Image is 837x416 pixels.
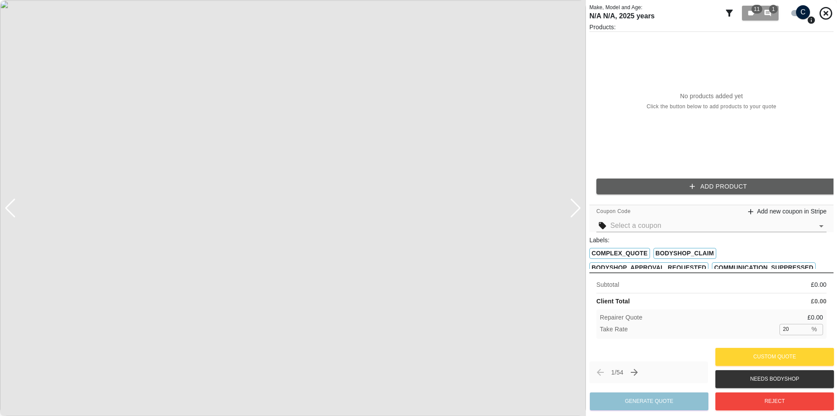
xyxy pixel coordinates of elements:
[751,5,762,14] span: 11
[627,365,642,380] button: Next claim
[596,280,619,289] p: Subtotal
[646,103,776,111] span: Click the button below to add products to your quote
[592,263,706,272] p: BODYSHOP_APPROVAL_REQUESTED
[715,348,834,366] button: Custom Quote
[769,5,778,14] span: 1
[610,220,813,232] input: Select a coupon
[715,370,834,388] button: Needs Bodyshop
[600,325,628,334] p: Take Rate
[680,92,743,100] p: No products added yet
[811,280,827,289] p: £ 0.00
[627,365,642,380] span: Next/Skip claim (→ or ↓)
[589,11,721,21] h1: N/A N/A , 2025 years
[589,3,721,11] p: Make, Model and Age:
[596,297,630,306] p: Client Total
[589,23,834,31] p: Products:
[596,207,630,216] span: Coupon Code
[746,207,827,216] a: Add new coupon in Stripe
[593,365,608,380] span: Previous claim (← or ↑)
[807,16,816,24] svg: Press Q to switch
[656,249,714,258] p: BODYSHOP_CLAIM
[589,236,834,244] p: Labels:
[611,368,623,377] p: 1 / 54
[815,220,827,232] button: Open
[811,325,817,334] p: %
[807,313,823,322] p: £ 0.00
[592,249,648,258] p: COMPLEX_QUOTE
[742,6,779,21] button: 111
[714,263,813,272] p: COMMUNICATION_SUPPRESSED
[600,313,643,322] p: Repairer Quote
[811,297,827,306] p: £ 0.00
[715,392,834,410] button: Reject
